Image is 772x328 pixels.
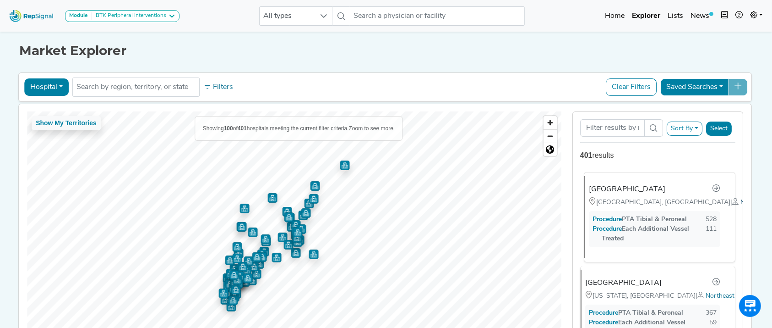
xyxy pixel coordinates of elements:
[664,7,687,25] a: Lists
[238,262,248,272] div: Map marker
[580,151,593,159] strong: 401
[255,259,264,269] div: Map marker
[223,281,233,291] div: Map marker
[717,7,732,25] button: Intel Book
[268,193,277,203] div: Map marker
[65,10,179,22] button: ModuleBTK Peripheral Interventions
[248,228,258,237] div: Map marker
[602,216,622,223] span: Procedure
[593,215,687,224] div: PTA Tibial & Peroneal
[244,256,254,266] div: Map marker
[589,197,720,207] div: [GEOGRAPHIC_DATA], [GEOGRAPHIC_DATA]
[223,273,233,283] div: Map marker
[297,224,306,234] div: Map marker
[706,293,734,300] a: Northeast
[238,125,247,132] b: 401
[293,233,302,243] div: Map marker
[340,161,350,170] div: Map marker
[257,252,267,262] div: Map marker
[252,252,262,262] div: Map marker
[304,199,314,208] div: Map marker
[249,262,259,272] div: Map marker
[291,220,301,230] div: Map marker
[585,278,662,289] div: [GEOGRAPHIC_DATA]
[589,308,683,318] div: PTA Tibial & Peroneal
[706,122,732,136] button: Select
[92,12,166,20] div: BTK Peripheral Interventions
[237,222,246,232] div: Map marker
[730,199,740,206] span: |
[598,310,618,317] span: Procedure
[544,116,557,129] button: Zoom in
[261,234,271,244] div: Map marker
[69,13,88,18] strong: Module
[299,211,308,220] div: Map marker
[233,242,242,252] div: Map marker
[228,295,238,305] div: Map marker
[201,79,235,95] button: Filters
[740,199,769,206] a: Northeast
[237,222,247,232] div: Map marker
[285,213,295,222] div: Map marker
[660,78,729,96] button: Saved Searches
[230,278,240,287] div: Map marker
[225,279,235,289] div: Map marker
[293,228,303,237] div: Map marker
[598,319,618,326] span: Procedure
[76,82,196,93] input: Search by region, territory, or state
[283,207,292,217] div: Map marker
[309,194,319,204] div: Map marker
[601,7,628,25] a: Home
[301,208,311,218] div: Map marker
[350,6,525,26] input: Search a physician or facility
[293,237,303,247] div: Map marker
[291,230,301,240] div: Map marker
[225,275,235,285] div: Map marker
[284,212,294,222] div: Map marker
[628,7,664,25] a: Explorer
[235,265,245,274] div: Map marker
[712,277,720,289] a: Go to hospital profile
[310,181,320,191] div: Map marker
[32,116,101,130] button: Show My Territories
[19,43,753,59] h1: Market Explorer
[261,237,271,246] div: Map marker
[687,7,717,25] a: News
[706,308,717,318] div: 367
[589,184,665,195] div: [GEOGRAPHIC_DATA]
[237,267,247,277] div: Map marker
[606,78,657,96] button: Clear Filters
[224,125,233,132] b: 100
[272,253,282,262] div: Map marker
[260,7,315,25] span: All types
[602,226,622,233] span: Procedure
[284,240,294,250] div: Map marker
[231,285,241,295] div: Map marker
[585,291,720,301] div: [US_STATE], [GEOGRAPHIC_DATA]
[240,277,250,287] div: Map marker
[233,275,242,285] div: Map marker
[229,284,239,293] div: Map marker
[226,269,236,278] div: Map marker
[235,268,245,278] div: Map marker
[240,204,250,213] div: Map marker
[544,143,557,156] button: Reset bearing to north
[349,125,395,132] span: Zoom to see more.
[580,150,735,161] div: results
[243,273,253,283] div: Map marker
[225,256,235,265] div: Map marker
[580,119,645,137] input: Search Term
[219,289,228,298] div: Map marker
[221,295,230,305] div: Map marker
[544,130,557,143] span: Zoom out
[24,78,69,96] button: Hospital
[247,276,257,285] div: Map marker
[252,269,261,279] div: Map marker
[291,248,301,258] div: Map marker
[278,233,288,242] div: Map marker
[544,129,557,143] button: Zoom out
[233,254,242,263] div: Map marker
[260,247,269,256] div: Map marker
